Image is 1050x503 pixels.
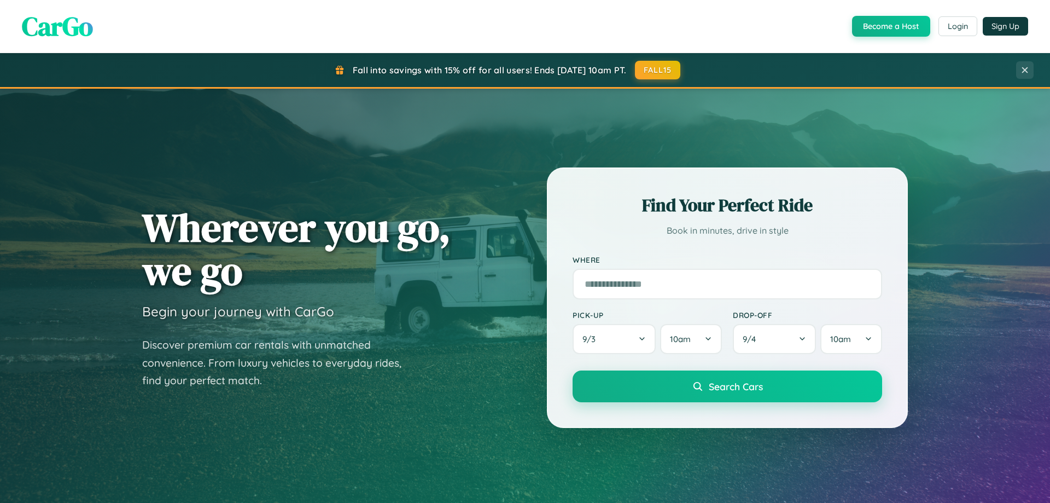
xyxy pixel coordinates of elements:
[573,310,722,320] label: Pick-up
[142,303,334,320] h3: Begin your journey with CarGo
[938,16,977,36] button: Login
[142,206,451,292] h1: Wherever you go, we go
[142,336,416,390] p: Discover premium car rentals with unmatched convenience. From luxury vehicles to everyday rides, ...
[852,16,930,37] button: Become a Host
[573,324,656,354] button: 9/3
[743,334,761,344] span: 9 / 4
[573,223,882,239] p: Book in minutes, drive in style
[582,334,601,344] span: 9 / 3
[660,324,722,354] button: 10am
[353,65,627,76] span: Fall into savings with 15% off for all users! Ends [DATE] 10am PT.
[573,255,882,264] label: Where
[830,334,851,344] span: 10am
[709,380,763,392] span: Search Cars
[22,8,93,44] span: CarGo
[820,324,882,354] button: 10am
[670,334,691,344] span: 10am
[635,61,681,79] button: FALL15
[733,310,882,320] label: Drop-off
[733,324,816,354] button: 9/4
[573,193,882,217] h2: Find Your Perfect Ride
[983,17,1028,36] button: Sign Up
[573,371,882,402] button: Search Cars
